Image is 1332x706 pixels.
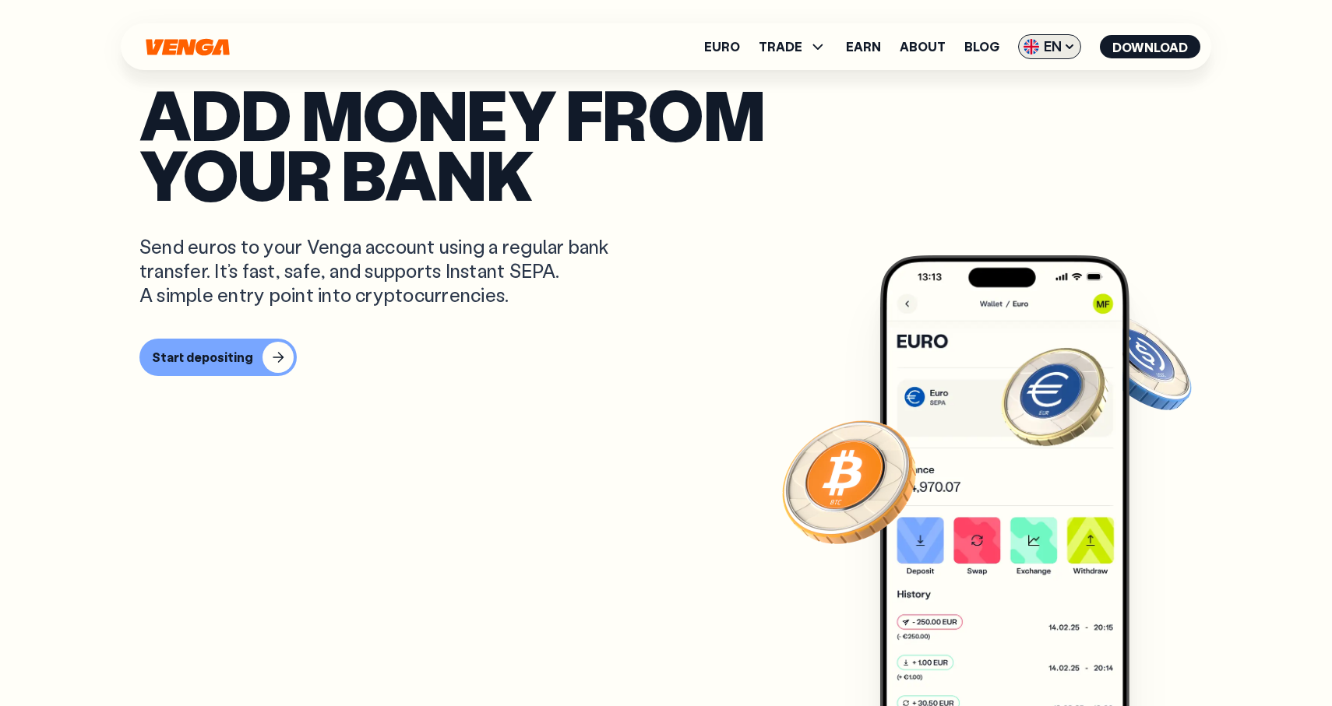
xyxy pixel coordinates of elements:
a: About [900,40,946,53]
button: Start depositing [139,339,297,376]
span: TRADE [759,40,802,53]
p: Send euros to your Venga account using a regular bank transfer. It’s fast, safe, and supports Ins... [139,234,632,307]
button: Download [1100,35,1200,58]
span: TRADE [759,37,827,56]
p: Add money from your bank [139,84,1193,203]
a: Start depositing [139,339,1193,376]
svg: Home [144,38,231,56]
a: Euro [704,40,740,53]
span: EN [1018,34,1081,59]
img: flag-uk [1024,39,1039,54]
img: Bitcoin [779,411,919,551]
a: Blog [964,40,999,53]
div: Start depositing [152,349,253,365]
a: Earn [846,40,881,53]
img: USDC coin [1083,306,1195,418]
